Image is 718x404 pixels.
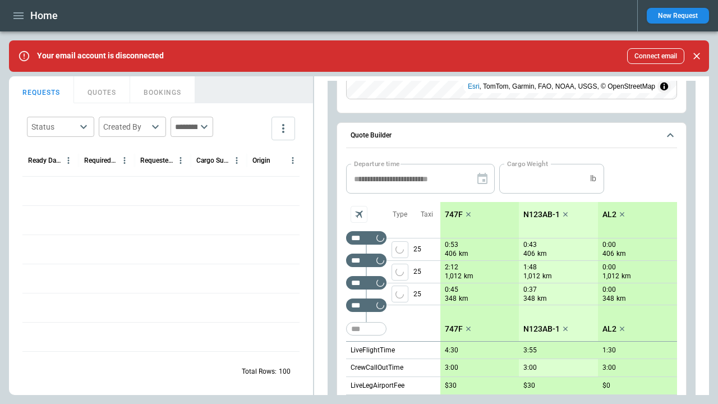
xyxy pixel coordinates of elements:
[459,249,468,259] p: km
[173,153,188,168] button: Requested Route column menu
[413,238,440,260] p: 25
[351,363,403,373] p: CrewCallOutTime
[622,272,631,281] p: km
[647,8,709,24] button: New Request
[459,294,468,304] p: km
[602,382,610,390] p: $0
[537,249,547,259] p: km
[346,299,386,312] div: Too short
[392,286,408,302] span: Type of sector
[392,241,408,258] span: Type of sector
[523,364,537,372] p: 3:00
[252,157,270,164] div: Origin
[523,263,537,272] p: 1:48
[689,44,705,68] div: dismiss
[28,157,61,164] div: Ready Date & Time (UTC+03:00)
[542,272,552,281] p: km
[392,286,408,302] button: left aligned
[689,48,705,64] button: Close
[445,249,457,259] p: 406
[445,324,463,334] p: 747F
[392,264,408,281] button: left aligned
[445,210,463,219] p: 747F
[602,286,616,294] p: 0:00
[413,283,440,305] p: 25
[523,382,535,390] p: $30
[602,263,616,272] p: 0:00
[507,159,548,168] label: Cargo Weight
[351,132,392,139] h6: Quote Builder
[346,123,677,149] button: Quote Builder
[537,294,547,304] p: km
[468,81,655,92] div: , TomTom, Garmin, FAO, NOAA, USGS, © OpenStreetMap
[130,76,195,103] button: BOOKINGS
[271,117,295,140] button: more
[351,346,395,355] p: LiveFlightTime
[351,206,367,223] span: Aircraft selection
[445,294,457,304] p: 348
[464,272,473,281] p: km
[523,272,540,281] p: 1,012
[30,9,58,22] h1: Home
[602,324,616,334] p: AL2
[9,76,74,103] button: REQUESTS
[346,231,386,245] div: Not found
[351,381,404,391] p: LiveLegAirportFee
[445,272,462,281] p: 1,012
[393,210,407,219] p: Type
[445,286,458,294] p: 0:45
[523,241,537,249] p: 0:43
[117,153,132,168] button: Required Date & Time (UTC+03:00) column menu
[602,210,616,219] p: AL2
[602,294,614,304] p: 348
[523,324,560,334] p: N123AB-1
[346,276,386,290] div: Too short
[413,261,440,283] p: 25
[346,322,386,336] div: Not found
[523,249,535,259] p: 406
[229,153,244,168] button: Cargo Summary column menu
[445,364,458,372] p: 3:00
[84,157,117,164] div: Required Date & Time (UTC+03:00)
[523,294,535,304] p: 348
[346,254,386,267] div: Too short
[31,121,76,132] div: Status
[602,346,616,355] p: 1:30
[602,272,619,281] p: 1,012
[392,264,408,281] span: Type of sector
[445,382,457,390] p: $30
[602,241,616,249] p: 0:00
[523,210,560,219] p: N123AB-1
[627,48,684,64] button: Connect email
[74,76,130,103] button: QUOTES
[286,153,300,168] button: Origin column menu
[61,153,76,168] button: Ready Date & Time (UTC+03:00) column menu
[196,157,229,164] div: Cargo Summary
[523,286,537,294] p: 0:37
[523,346,537,355] p: 3:55
[354,159,400,168] label: Departure time
[37,51,164,61] p: Your email account is disconnected
[421,210,433,219] p: Taxi
[657,80,671,93] summary: Toggle attribution
[616,294,626,304] p: km
[602,249,614,259] p: 406
[602,364,616,372] p: 3:00
[445,241,458,249] p: 0:53
[590,174,596,183] p: lb
[279,367,291,377] p: 100
[445,263,458,272] p: 2:12
[103,121,148,132] div: Created By
[445,346,458,355] p: 4:30
[616,249,626,259] p: km
[242,367,277,377] p: Total Rows:
[140,157,173,164] div: Requested Route
[468,82,480,90] a: Esri
[392,241,408,258] button: left aligned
